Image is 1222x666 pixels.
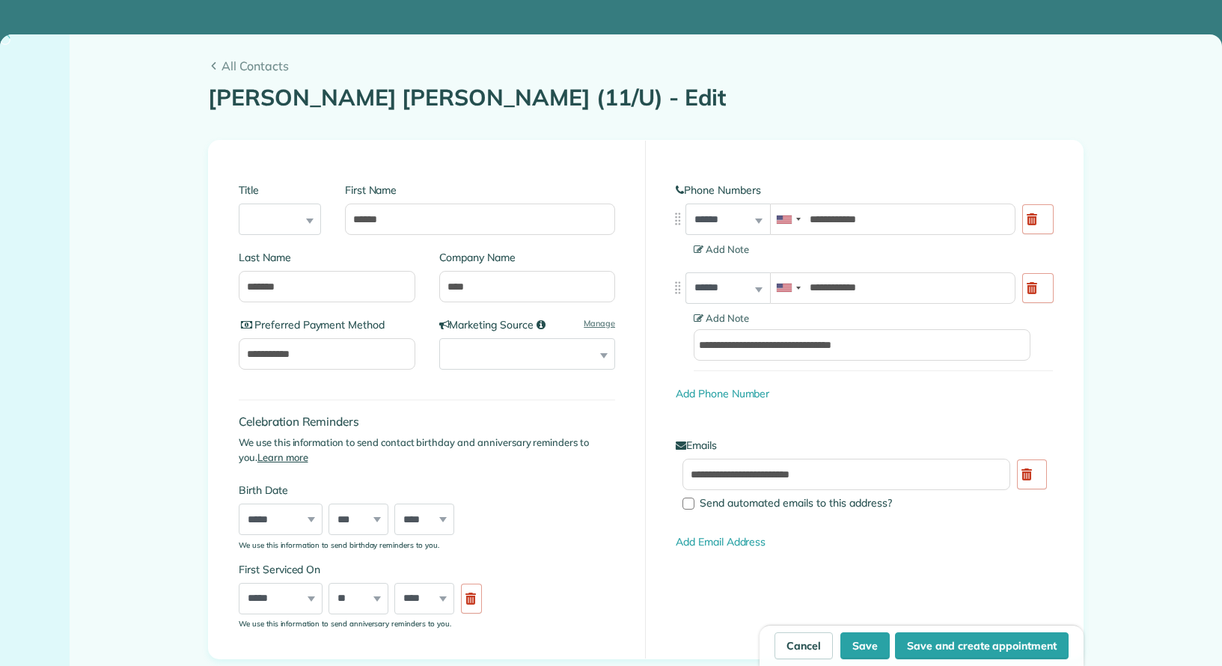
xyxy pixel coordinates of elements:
[208,85,1084,110] h1: [PERSON_NAME] [PERSON_NAME] (11/U) - Edit
[676,183,1053,198] label: Phone Numbers
[239,436,615,465] p: We use this information to send contact birthday and anniversary reminders to you.
[239,619,451,628] sub: We use this information to send anniversary reminders to you.
[771,273,805,303] div: United States: +1
[239,540,439,549] sub: We use this information to send birthday reminders to you.
[239,483,489,498] label: Birth Date
[676,387,769,400] a: Add Phone Number
[694,243,749,255] span: Add Note
[239,250,415,265] label: Last Name
[239,415,615,428] h4: Celebration Reminders
[584,317,615,330] a: Manage
[840,632,890,659] button: Save
[676,535,766,549] a: Add Email Address
[694,312,749,324] span: Add Note
[222,57,1084,75] span: All Contacts
[771,204,805,234] div: United States: +1
[239,317,415,332] label: Preferred Payment Method
[676,438,1053,453] label: Emails
[775,632,833,659] a: Cancel
[239,183,321,198] label: Title
[439,317,616,332] label: Marketing Source
[895,632,1069,659] button: Save and create appointment
[700,496,892,510] span: Send automated emails to this address?
[670,211,685,227] img: drag_indicator-119b368615184ecde3eda3c64c821f6cf29d3e2b97b89ee44bc31753036683e5.png
[208,57,1084,75] a: All Contacts
[345,183,615,198] label: First Name
[439,250,616,265] label: Company Name
[670,280,685,296] img: drag_indicator-119b368615184ecde3eda3c64c821f6cf29d3e2b97b89ee44bc31753036683e5.png
[257,451,308,463] a: Learn more
[239,562,489,577] label: First Serviced On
